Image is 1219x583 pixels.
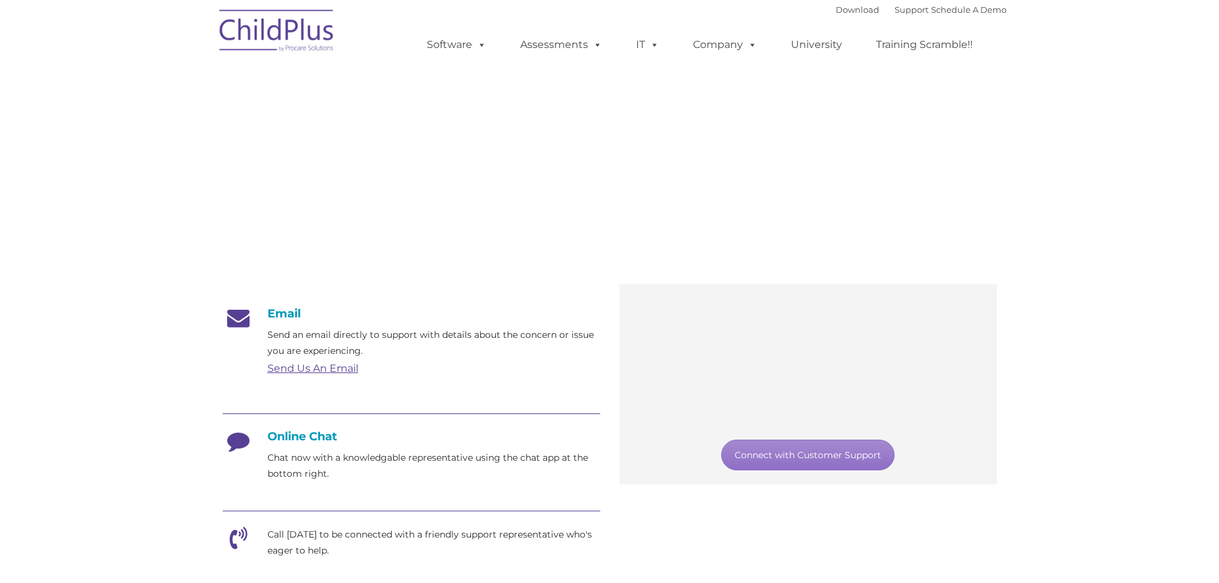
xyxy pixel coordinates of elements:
a: Download [836,4,879,15]
a: Training Scramble!! [863,32,985,58]
h4: Online Chat [223,429,600,443]
p: Call [DATE] to be connected with a friendly support representative who's eager to help. [267,527,600,559]
font: | [836,4,1007,15]
a: IT [623,32,672,58]
a: Support [895,4,928,15]
p: Send an email directly to support with details about the concern or issue you are experiencing. [267,327,600,359]
h4: Email [223,307,600,321]
a: Software [414,32,499,58]
a: Company [680,32,770,58]
p: Chat now with a knowledgable representative using the chat app at the bottom right. [267,450,600,482]
img: ChildPlus by Procare Solutions [213,1,341,65]
a: Schedule A Demo [931,4,1007,15]
a: Send Us An Email [267,362,358,374]
a: Connect with Customer Support [721,440,895,470]
a: Assessments [507,32,615,58]
a: University [778,32,855,58]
